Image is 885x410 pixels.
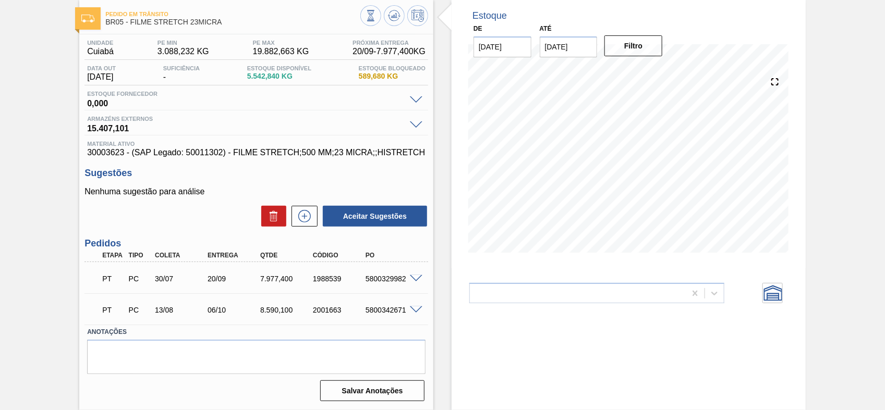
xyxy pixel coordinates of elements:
[253,47,309,56] span: 19.882,663 KG
[363,306,421,314] div: 5800342671
[100,299,126,321] div: Pedido em Trânsito
[126,275,153,283] div: Pedido de Compra
[407,5,428,26] button: Programar Estoque
[258,306,316,314] div: 8.590,100
[105,18,360,26] span: BR05 - FILME STRETCH 23MICRA
[474,25,482,32] label: De
[353,40,426,46] span: Próxima Entrega
[474,36,531,57] input: dd/mm/yyyy
[87,122,405,132] span: 15.407,101
[205,252,263,259] div: Entrega
[87,116,405,122] span: Armazéns externos
[258,275,316,283] div: 7.977,400
[286,206,318,227] div: Nova sugestão
[258,252,316,259] div: Qtde
[310,275,369,283] div: 1988539
[87,97,405,107] span: 0,000
[205,275,263,283] div: 20/09/2025
[87,65,116,71] span: Data out
[100,267,126,290] div: Pedido em Trânsito
[247,65,311,71] span: Estoque Disponível
[359,72,426,80] span: 589,680 KG
[126,306,153,314] div: Pedido de Compra
[87,141,426,147] span: Material ativo
[363,252,421,259] div: PO
[256,206,286,227] div: Excluir Sugestões
[604,35,662,56] button: Filtro
[84,187,428,196] p: Nenhuma sugestão para análise
[87,72,116,82] span: [DATE]
[310,252,369,259] div: Código
[126,252,153,259] div: Tipo
[384,5,405,26] button: Atualizar Gráfico
[84,238,428,249] h3: Pedidos
[87,47,114,56] span: Cuiabá
[320,380,425,401] button: Salvar Anotações
[87,148,426,157] span: 30003623 - (SAP Legado: 50011302) - FILME STRETCH;500 MM;23 MICRA;;HISTRETCH
[87,40,114,46] span: Unidade
[100,252,126,259] div: Etapa
[310,306,369,314] div: 2001663
[540,25,552,32] label: Até
[157,47,209,56] span: 3.088,232 KG
[472,10,507,21] div: Estoque
[540,36,598,57] input: dd/mm/yyyy
[105,11,360,17] span: Pedido em Trânsito
[359,65,426,71] span: Estoque Bloqueado
[81,15,94,22] img: Ícone
[87,91,405,97] span: Estoque Fornecedor
[360,5,381,26] button: Visão Geral dos Estoques
[163,65,200,71] span: Suficiência
[323,206,427,227] button: Aceitar Sugestões
[84,168,428,179] h3: Sugestões
[152,252,211,259] div: Coleta
[318,205,428,228] div: Aceitar Sugestões
[161,65,202,82] div: -
[87,325,426,340] label: Anotações
[247,72,311,80] span: 5.542,840 KG
[205,306,263,314] div: 06/10/2025
[152,275,211,283] div: 30/07/2025
[363,275,421,283] div: 5800329982
[157,40,209,46] span: PE MIN
[353,47,426,56] span: 20/09 - 7.977,400 KG
[152,306,211,314] div: 13/08/2025
[253,40,309,46] span: PE MAX
[102,306,124,314] p: PT
[102,275,124,283] p: PT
